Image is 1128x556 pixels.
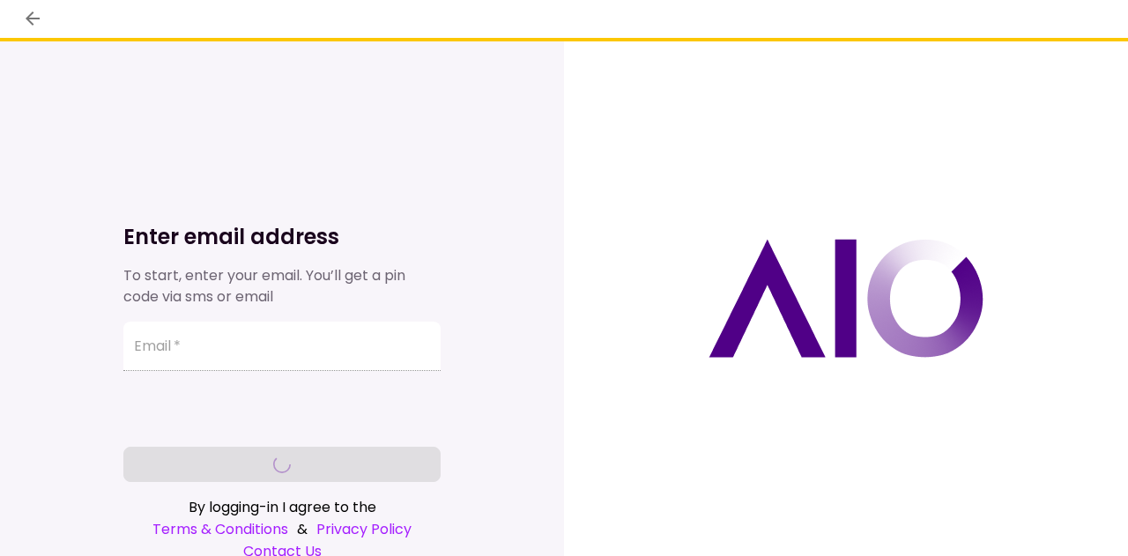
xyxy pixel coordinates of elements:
[18,4,48,33] button: back
[123,496,441,518] div: By logging-in I agree to the
[123,518,441,540] div: &
[152,518,288,540] a: Terms & Conditions
[123,223,441,251] h1: Enter email address
[123,265,441,308] div: To start, enter your email. You’ll get a pin code via sms or email
[316,518,412,540] a: Privacy Policy
[709,239,983,358] img: AIO logo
